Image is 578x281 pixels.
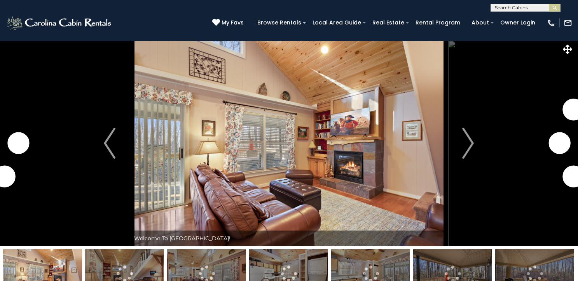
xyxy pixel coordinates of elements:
[104,128,115,159] img: arrow
[253,17,305,29] a: Browse Rentals
[222,19,244,27] span: My Favs
[130,231,448,246] div: Welcome To [GEOGRAPHIC_DATA]!
[468,17,493,29] a: About
[309,17,365,29] a: Local Area Guide
[6,15,114,31] img: White-1-2.png
[547,19,555,27] img: phone-regular-white.png
[412,17,464,29] a: Rental Program
[89,40,130,246] button: Previous
[564,19,572,27] img: mail-regular-white.png
[212,19,246,27] a: My Favs
[463,128,474,159] img: arrow
[448,40,489,246] button: Next
[496,17,539,29] a: Owner Login
[368,17,408,29] a: Real Estate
